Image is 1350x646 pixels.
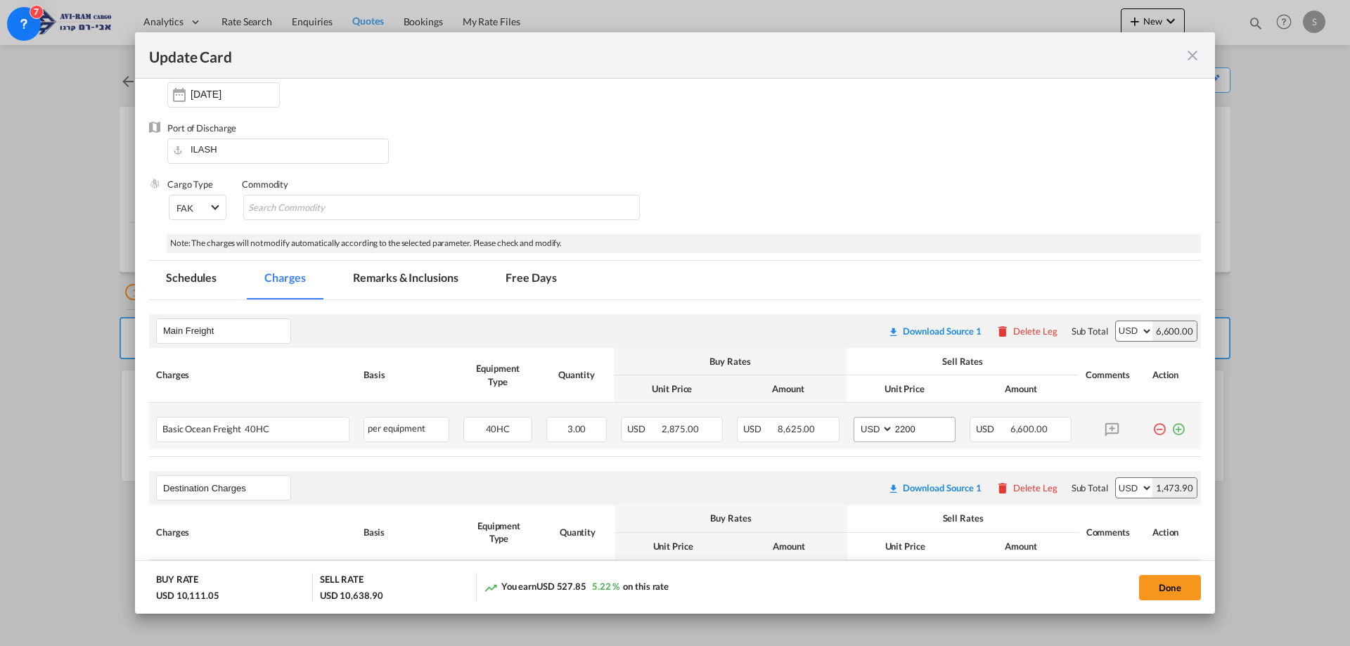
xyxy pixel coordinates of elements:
div: Quantity [546,368,607,381]
th: Amount [731,533,847,560]
th: Unit Price [614,375,730,403]
md-icon: icon-download [888,483,899,494]
div: Download Source 1 [903,482,982,493]
div: USD 10,638.90 [320,589,383,602]
span: USD [743,423,776,434]
md-chips-wrap: Chips container with autocompletion. Enter the text area, type text to search, and then use the u... [243,195,640,220]
div: Buy Rates [621,355,840,368]
md-dialog: Update CardPort of ... [135,32,1215,614]
div: Delete Leg [1013,482,1057,493]
span: 6,600.00 [1010,423,1048,434]
div: FAK [176,202,193,214]
div: Sub Total [1072,482,1108,494]
md-select: Select Cargo type: FAK [169,195,226,220]
th: Amount [730,375,846,403]
div: Download original source rate sheet [881,325,989,337]
div: Update Card [149,46,1184,64]
md-tab-item: Schedules [149,261,233,299]
span: 40HC [486,423,510,434]
div: Charges [156,526,349,538]
th: Amount [963,375,1079,403]
span: 8,625.00 [778,423,815,434]
button: Delete Leg [996,482,1057,493]
md-icon: icon-plus-circle-outline green-400-fg [1171,417,1185,431]
md-pagination-wrapper: Use the left and right arrow keys to navigate between tabs [149,261,588,299]
div: Equipment Type [463,362,532,387]
th: Unit Price [847,375,963,403]
button: Done [1139,575,1201,600]
div: Note: The charges will not modify automatically according to the selected parameter. Please check... [167,234,1201,253]
span: USD [976,423,1008,434]
md-icon: icon-trending-up [484,581,498,595]
div: Download Source 1 [903,325,982,337]
input: Expiry Date [191,89,279,100]
div: 1,473.90 [1152,478,1197,498]
div: Buy Rates [622,512,840,524]
div: Equipment Type [465,519,534,545]
button: Download original source rate sheet [881,318,989,344]
span: 5.22 % [592,581,619,592]
md-icon: icon-minus-circle-outline red-400-fg [1152,417,1166,431]
span: 2,875.00 [662,423,699,434]
div: USD 10,111.05 [156,589,223,602]
input: Leg Name [163,477,290,498]
md-tab-item: Remarks & Inclusions [336,261,475,299]
div: Download original source rate sheet [888,482,982,493]
label: Commodity [242,179,288,190]
div: Charges [156,368,349,381]
div: You earn on this rate [484,580,669,595]
md-icon: icon-delete [996,324,1010,338]
div: per equipment [364,417,449,442]
div: Basic Ocean Freight [162,418,298,434]
input: Enter Port of Discharge [174,139,388,160]
label: Cargo Type [167,179,213,190]
img: cargo.png [149,178,160,189]
th: Comments [1079,505,1145,560]
th: Unit Price [615,533,731,560]
md-icon: icon-close fg-AAA8AD m-0 pointer [1184,47,1201,64]
div: Sub Total [1072,325,1108,337]
div: Sell Rates [854,355,1072,368]
div: BUY RATE [156,573,198,589]
span: USD 527.85 [536,581,586,592]
div: Download original source rate sheet [888,325,982,337]
div: SELL RATE [320,573,364,589]
md-tab-item: Charges [247,261,322,299]
md-tab-item: Free Days [489,261,573,299]
span: 3.00 [567,423,586,434]
label: Port of Discharge [167,122,236,134]
div: Delete Leg [1013,325,1057,337]
input: Search Commodity [248,197,377,219]
md-icon: icon-delete [996,481,1010,495]
div: 6,600.00 [1152,321,1197,341]
th: Unit Price [847,533,963,560]
button: Delete Leg [996,325,1057,337]
th: Action [1145,505,1201,560]
button: Download original source rate sheet [881,475,989,500]
span: 40HC [241,424,269,434]
span: USD [627,423,660,434]
th: Comments [1079,348,1145,403]
th: Action [1145,348,1201,403]
div: Basis [364,368,449,381]
th: Amount [963,533,1079,560]
input: Leg Name [163,321,290,342]
div: Sell Rates [854,512,1072,524]
div: Basis [364,526,451,538]
div: Quantity [547,526,607,538]
input: 2200 [894,418,955,439]
md-icon: icon-download [888,326,899,337]
div: Download original source rate sheet [881,482,989,493]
